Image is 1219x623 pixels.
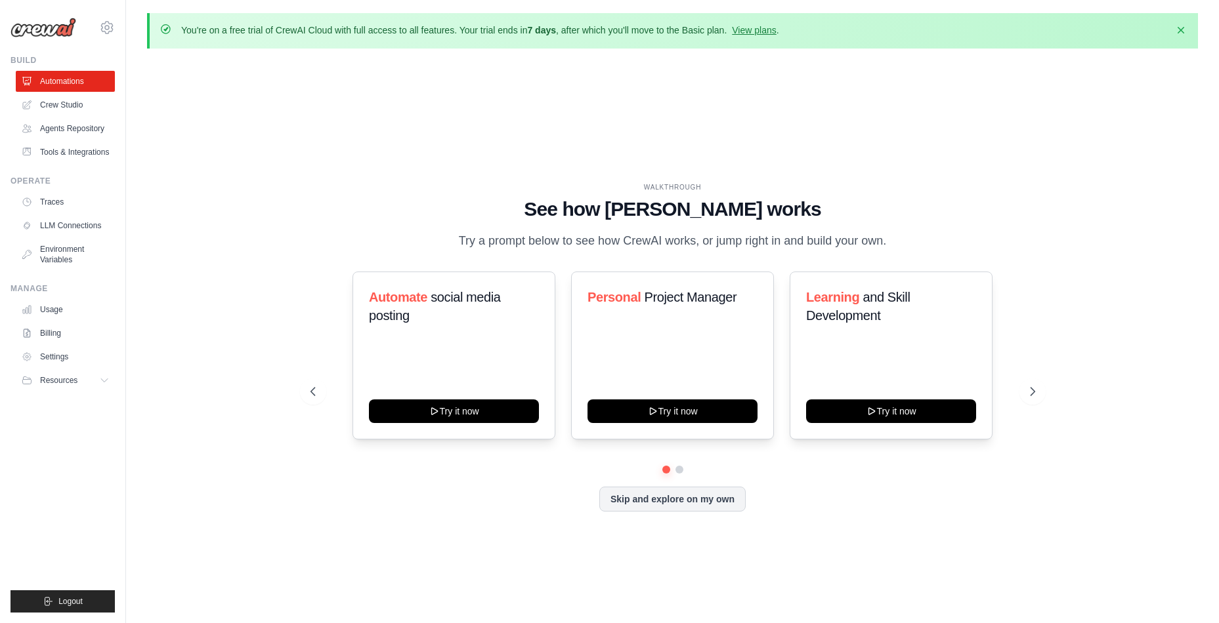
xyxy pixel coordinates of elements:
div: Build [11,55,115,66]
img: Logo [11,18,76,37]
p: Try a prompt below to see how CrewAI works, or jump right in and build your own. [452,231,893,251]
div: WALKTHROUGH [310,182,1035,192]
button: Try it now [369,399,539,423]
a: Crew Studio [16,94,115,115]
iframe: Chat Widget [1153,560,1219,623]
a: Usage [16,299,115,320]
button: Resources [16,370,115,391]
span: Learning [806,290,859,304]
span: Logout [58,596,83,607]
p: You're on a free trial of CrewAI Cloud with full access to all features. Your trial ends in , aft... [181,24,779,37]
button: Try it now [806,399,976,423]
button: Logout [11,590,115,613]
a: Billing [16,323,115,344]
span: social media posting [369,290,501,323]
a: LLM Connections [16,215,115,236]
a: Agents Repository [16,118,115,139]
div: Manage [11,283,115,294]
button: Try it now [588,399,758,423]
a: Traces [16,191,115,212]
span: Project Manager [644,290,737,304]
a: Settings [16,346,115,367]
div: Operate [11,176,115,186]
span: Resources [40,375,77,386]
a: Tools & Integrations [16,142,115,163]
h1: See how [PERSON_NAME] works [310,197,1035,221]
span: Automate [369,290,427,304]
a: View plans [732,25,776,35]
span: Personal [588,290,641,304]
a: Automations [16,71,115,92]
a: Environment Variables [16,239,115,270]
strong: 7 days [527,25,556,35]
button: Skip and explore on my own [599,487,746,512]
